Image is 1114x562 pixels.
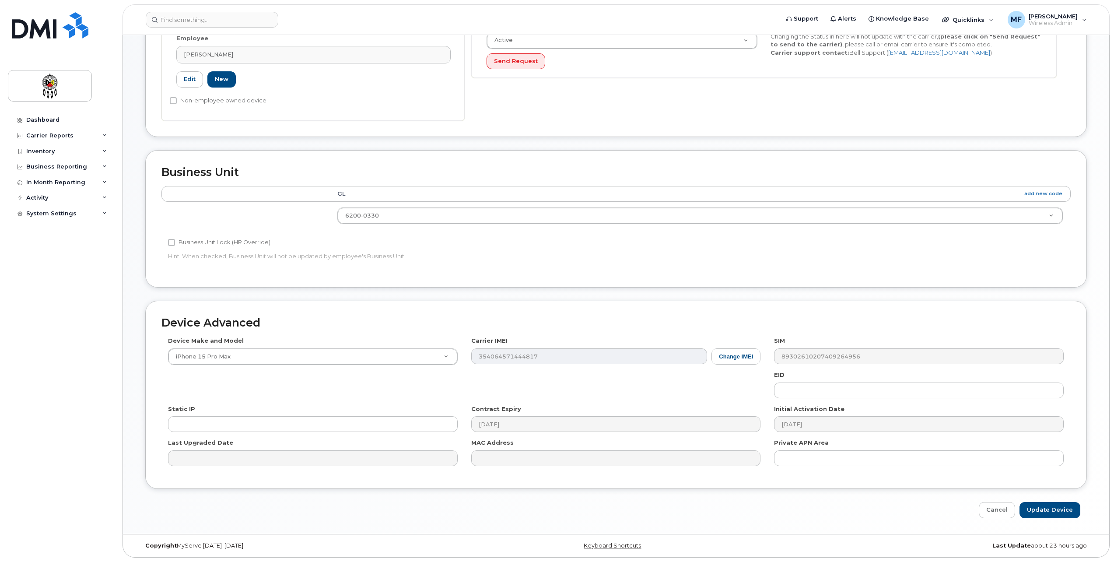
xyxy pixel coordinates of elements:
a: Knowledge Base [862,10,935,28]
strong: Copyright [145,542,177,549]
div: Quicklinks [936,11,1000,28]
a: Cancel [979,502,1015,518]
div: Changing the Status in here will not update with the carrier, , please call or email carrier to e... [764,32,1048,57]
a: iPhone 15 Pro Max [168,349,457,365]
strong: Carrier support contact: [771,49,849,56]
label: Initial Activation Date [774,405,844,413]
label: Private APN Area [774,439,829,447]
a: New [207,71,236,88]
th: GL [329,186,1071,202]
label: Contract Expiry [471,405,521,413]
input: Find something... [146,12,278,28]
a: [PERSON_NAME] [176,46,451,63]
button: Send Request [487,53,545,70]
span: iPhone 15 Pro Max [171,353,231,361]
a: Support [780,10,824,28]
label: SIM [774,337,785,345]
label: Non-employee owned device [170,95,266,106]
span: Wireless Admin [1029,20,1078,27]
label: MAC Address [471,439,514,447]
a: add new code [1024,190,1062,197]
label: EID [774,371,785,379]
label: Carrier IMEI [471,337,508,345]
input: Update Device [1019,502,1080,518]
strong: Last Update [992,542,1031,549]
h2: Device Advanced [161,317,1071,329]
a: [EMAIL_ADDRESS][DOMAIN_NAME] [888,49,990,56]
span: Knowledge Base [876,14,929,23]
label: Static IP [168,405,195,413]
a: Edit [176,71,203,88]
span: Support [794,14,818,23]
span: [PERSON_NAME] [1029,13,1078,20]
div: MyServe [DATE]–[DATE] [139,542,457,549]
p: Hint: When checked, Business Unit will not be updated by employee's Business Unit [168,252,760,260]
label: Device Make and Model [168,337,244,345]
button: Change IMEI [711,348,760,365]
span: [PERSON_NAME] [184,50,233,59]
a: 6200-0330 [338,208,1062,224]
a: Alerts [824,10,862,28]
a: Active [487,33,757,49]
label: Employee [176,34,208,42]
input: Business Unit Lock (HR Override) [168,239,175,246]
a: Keyboard Shortcuts [584,542,641,549]
input: Non-employee owned device [170,97,177,104]
span: 6200-0330 [345,212,379,219]
span: MF [1011,14,1022,25]
div: about 23 hours ago [775,542,1093,549]
span: Active [489,36,513,44]
label: Last Upgraded Date [168,439,233,447]
div: Maigan Fox [1002,11,1093,28]
span: Quicklinks [953,16,984,23]
label: Business Unit Lock (HR Override) [168,237,270,248]
h2: Business Unit [161,166,1071,179]
span: Alerts [838,14,856,23]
